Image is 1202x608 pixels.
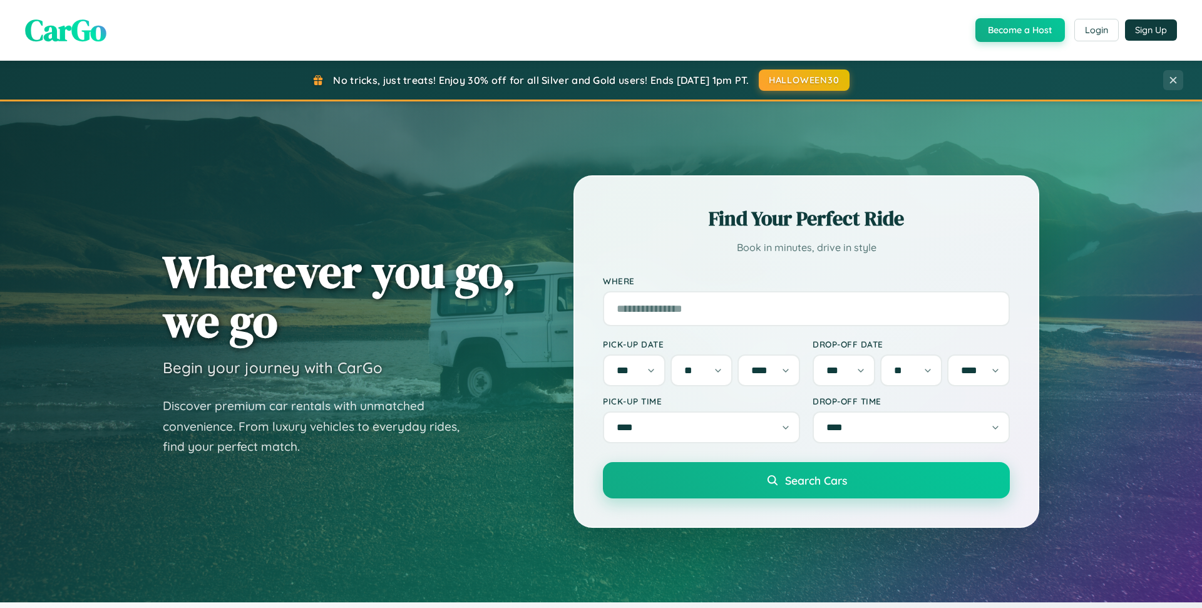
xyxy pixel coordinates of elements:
[603,239,1010,257] p: Book in minutes, drive in style
[813,396,1010,406] label: Drop-off Time
[975,18,1065,42] button: Become a Host
[603,339,800,349] label: Pick-up Date
[603,276,1010,286] label: Where
[603,396,800,406] label: Pick-up Time
[603,205,1010,232] h2: Find Your Perfect Ride
[1125,19,1177,41] button: Sign Up
[163,396,476,457] p: Discover premium car rentals with unmatched convenience. From luxury vehicles to everyday rides, ...
[163,358,383,377] h3: Begin your journey with CarGo
[163,247,516,346] h1: Wherever you go, we go
[333,74,749,86] span: No tricks, just treats! Enjoy 30% off for all Silver and Gold users! Ends [DATE] 1pm PT.
[813,339,1010,349] label: Drop-off Date
[1074,19,1119,41] button: Login
[785,473,847,487] span: Search Cars
[603,462,1010,498] button: Search Cars
[25,9,106,51] span: CarGo
[759,70,850,91] button: HALLOWEEN30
